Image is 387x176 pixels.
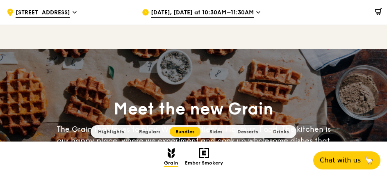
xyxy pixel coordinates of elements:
span: Ember Smokery [185,160,223,167]
span: [STREET_ADDRESS] [16,9,70,18]
span: 🦙 [364,155,374,165]
div: The Grain that loves to play. With ingredients. Flavours. Food. The kitchen is our happy place, w... [56,123,331,169]
span: Chat with us [320,155,361,165]
img: Ember Smokery mobile logo [199,148,209,158]
img: Grain mobile logo [168,148,175,158]
div: Meet the new Grain [56,98,331,120]
span: [DATE], [DATE] at 10:30AM–11:30AM [151,9,254,18]
button: Chat with us🦙 [313,151,380,169]
span: Grain [164,160,178,167]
